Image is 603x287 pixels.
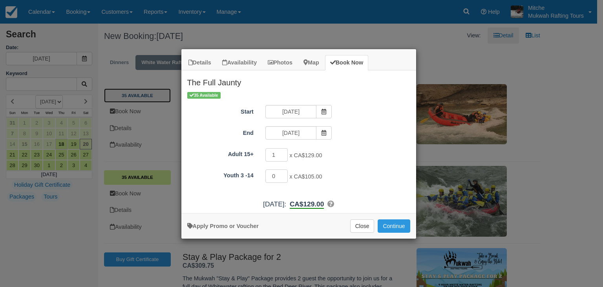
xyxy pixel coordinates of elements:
[187,223,259,229] a: Apply Voucher
[325,55,368,70] a: Book Now
[217,55,262,70] a: Availability
[289,152,322,158] span: x CA$129.00
[378,219,410,233] button: Add to Booking
[298,55,324,70] a: Map
[265,169,288,183] input: Youth 3 -14
[183,55,216,70] a: Details
[263,200,284,208] span: [DATE]
[265,148,288,162] input: Adult 15+
[181,70,416,91] h2: The Full Jaunty
[290,200,324,209] b: CA$129.00
[181,147,259,158] label: Adult 15+
[289,173,322,180] span: x CA$105.00
[187,92,221,99] span: 35 Available
[350,219,375,233] button: Close
[181,126,259,137] label: End
[181,199,416,209] div: :
[181,169,259,180] label: Youth 3 -14
[263,55,298,70] a: Photos
[181,105,259,116] label: Start
[181,70,416,209] div: Item Modal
